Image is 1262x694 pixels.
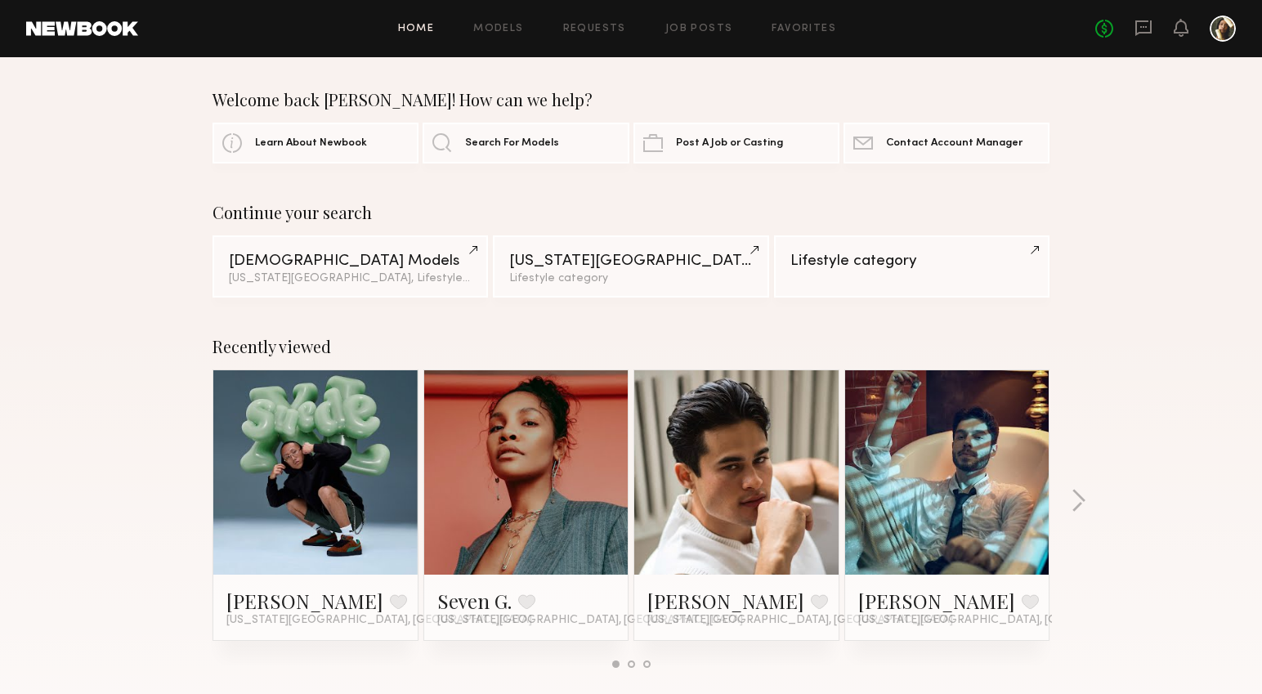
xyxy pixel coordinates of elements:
[774,235,1049,298] a: Lifestyle category
[213,203,1049,222] div: Continue your search
[647,614,953,627] span: [US_STATE][GEOGRAPHIC_DATA], [GEOGRAPHIC_DATA]
[509,273,752,284] div: Lifestyle category
[437,588,512,614] a: Seven G.
[886,138,1023,149] span: Contact Account Manager
[858,588,1015,614] a: [PERSON_NAME]
[213,337,1049,356] div: Recently viewed
[213,90,1049,110] div: Welcome back [PERSON_NAME]! How can we help?
[473,24,523,34] a: Models
[563,24,626,34] a: Requests
[665,24,733,34] a: Job Posts
[226,614,532,627] span: [US_STATE][GEOGRAPHIC_DATA], [GEOGRAPHIC_DATA]
[647,588,804,614] a: [PERSON_NAME]
[772,24,836,34] a: Favorites
[465,138,559,149] span: Search For Models
[226,588,383,614] a: [PERSON_NAME]
[213,235,488,298] a: [DEMOGRAPHIC_DATA] Models[US_STATE][GEOGRAPHIC_DATA], Lifestyle category
[423,123,629,163] a: Search For Models
[213,123,418,163] a: Learn About Newbook
[229,253,472,269] div: [DEMOGRAPHIC_DATA] Models
[858,614,1164,627] span: [US_STATE][GEOGRAPHIC_DATA], [GEOGRAPHIC_DATA]
[398,24,435,34] a: Home
[790,253,1033,269] div: Lifestyle category
[844,123,1049,163] a: Contact Account Manager
[633,123,839,163] a: Post A Job or Casting
[676,138,783,149] span: Post A Job or Casting
[437,614,743,627] span: [US_STATE][GEOGRAPHIC_DATA], [GEOGRAPHIC_DATA]
[229,273,472,284] div: [US_STATE][GEOGRAPHIC_DATA], Lifestyle category
[509,253,752,269] div: [US_STATE][GEOGRAPHIC_DATA]
[255,138,367,149] span: Learn About Newbook
[493,235,768,298] a: [US_STATE][GEOGRAPHIC_DATA]Lifestyle category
